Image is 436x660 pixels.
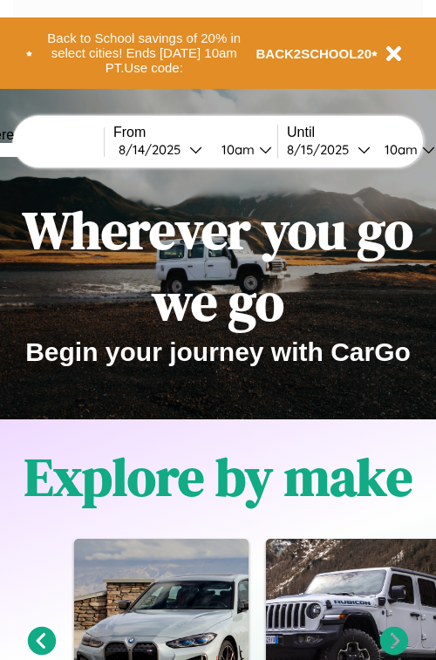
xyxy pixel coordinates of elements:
div: 10am [213,141,259,158]
h1: Explore by make [24,441,412,513]
div: 8 / 15 / 2025 [287,141,358,158]
label: From [113,125,277,140]
div: 8 / 14 / 2025 [119,141,189,158]
b: BACK2SCHOOL20 [256,46,372,61]
button: 8/14/2025 [113,140,208,159]
div: 10am [376,141,422,158]
button: Back to School savings of 20% in select cities! Ends [DATE] 10am PT.Use code: [32,26,256,80]
button: 10am [208,140,277,159]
